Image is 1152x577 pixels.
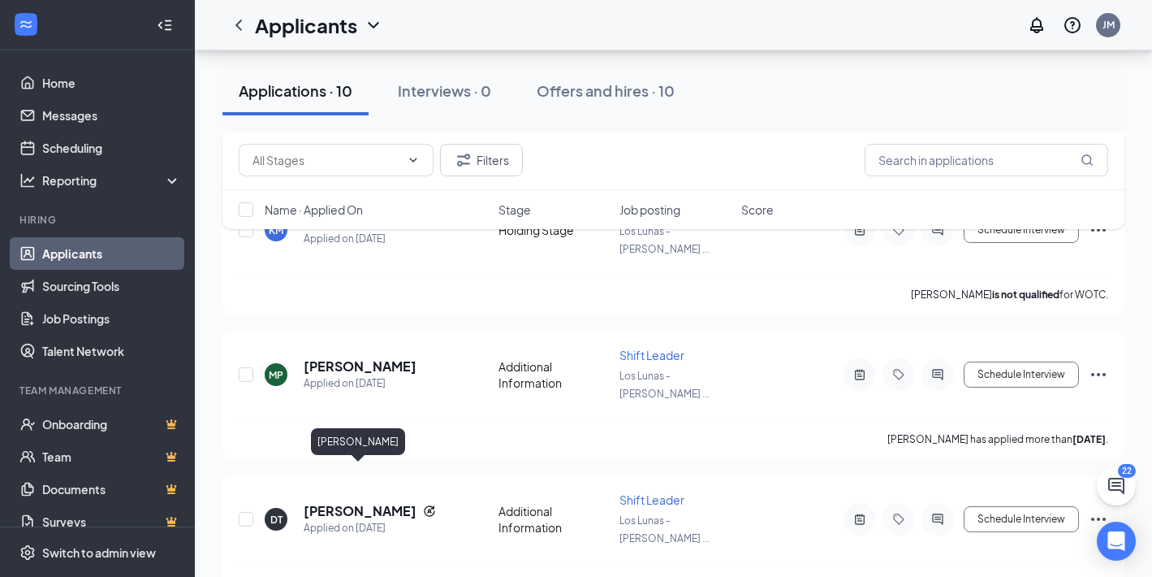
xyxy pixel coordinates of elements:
[304,520,436,536] div: Applied on [DATE]
[304,375,416,392] div: Applied on [DATE]
[741,202,774,218] span: Score
[964,506,1079,532] button: Schedule Interview
[850,513,869,526] svg: ActiveNote
[1102,18,1115,32] div: JM
[42,67,181,99] a: Home
[865,144,1108,176] input: Search in applications
[537,80,675,101] div: Offers and hires · 10
[42,544,156,561] div: Switch to admin view
[42,505,181,538] a: SurveysCrown
[304,358,416,375] h5: [PERSON_NAME]
[1063,15,1082,35] svg: QuestionInfo
[364,15,383,35] svg: ChevronDown
[1027,15,1046,35] svg: Notifications
[992,288,1059,301] b: is not qualified
[304,502,416,520] h5: [PERSON_NAME]
[19,213,178,227] div: Hiring
[1089,510,1108,529] svg: Ellipses
[42,440,181,473] a: TeamCrown
[1089,365,1108,384] svg: Ellipses
[423,505,436,518] svg: Reapply
[265,202,363,218] span: Name · Applied On
[964,362,1079,388] button: Schedule Interview
[1097,522,1136,561] div: Open Intercom Messenger
[42,270,181,302] a: Sourcing Tools
[42,302,181,335] a: Job Postings
[889,513,908,526] svg: Tag
[398,80,491,101] div: Interviews · 0
[311,428,405,455] div: [PERSON_NAME]
[928,513,947,526] svg: ActiveChat
[1107,476,1126,496] svg: ChatActive
[1097,466,1136,505] button: ChatActive
[911,288,1108,302] p: [PERSON_NAME] for WOTC.
[42,408,181,440] a: OnboardingCrown
[619,202,680,218] span: Job posting
[239,80,352,101] div: Applications · 10
[157,17,173,33] svg: Collapse
[407,154,420,167] svg: ChevronDown
[850,368,869,381] svg: ActiveNote
[42,473,181,505] a: DocumentsCrown
[229,15,248,35] svg: ChevronLeft
[269,368,283,382] div: MP
[498,202,531,218] span: Stage
[1081,154,1094,167] svg: MagnifyingGlass
[19,172,36,189] svg: Analysis
[42,237,181,270] a: Applicants
[928,368,947,381] svg: ActiveChat
[498,503,611,536] div: Additional Information
[42,132,181,164] a: Scheduling
[440,144,523,176] button: Filter Filters
[619,492,684,507] span: Shift Leader
[498,358,611,391] div: Additional Information
[19,544,36,561] svg: Settings
[1118,464,1136,478] div: 22
[619,514,710,544] span: Los Lunas - [PERSON_NAME] ...
[42,335,181,367] a: Talent Network
[887,432,1108,446] p: [PERSON_NAME] has applied more than .
[42,172,182,189] div: Reporting
[1072,433,1106,445] b: [DATE]
[270,513,283,527] div: DT
[18,16,34,33] svg: WorkstreamLogo
[619,348,684,362] span: Shift Leader
[19,384,178,397] div: Team Management
[454,150,473,170] svg: Filter
[255,11,357,39] h1: Applicants
[889,368,908,381] svg: Tag
[42,99,181,132] a: Messages
[252,151,400,169] input: All Stages
[619,370,710,400] span: Los Lunas - [PERSON_NAME] ...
